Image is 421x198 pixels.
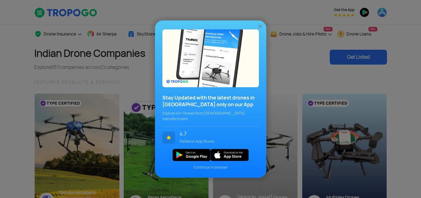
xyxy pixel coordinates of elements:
img: ic_close.png [257,23,263,29]
h3: Stay Updated with the latest drones in [GEOGRAPHIC_DATA] only on our App [162,95,259,108]
img: img_playstore.png [173,149,211,161]
img: ic_star.svg [162,131,175,144]
span: Continue in browser [162,165,259,170]
span: Explore 40+ Drones from [DEMOGRAPHIC_DATA] manufacturers [162,111,259,122]
img: ios_new.svg [211,149,249,161]
img: bg_popupecosystem.png [162,29,259,87]
span: Rated on App Stores [180,139,254,144]
span: 4.7 [180,131,254,137]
